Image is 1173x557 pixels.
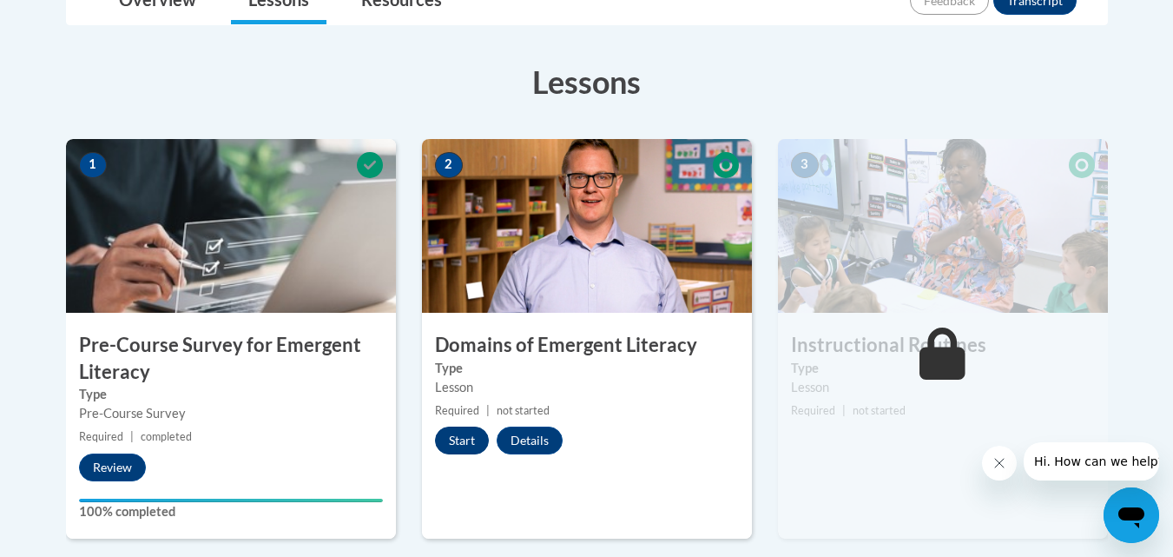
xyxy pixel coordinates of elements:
[435,378,739,397] div: Lesson
[66,139,396,313] img: Course Image
[79,499,383,502] div: Your progress
[497,427,563,454] button: Details
[66,332,396,386] h3: Pre-Course Survey for Emergent Literacy
[422,332,752,359] h3: Domains of Emergent Literacy
[982,446,1017,481] iframe: Close message
[791,404,835,417] span: Required
[79,404,383,423] div: Pre-Course Survey
[1104,487,1159,543] iframe: Button to launch messaging window
[791,152,819,178] span: 3
[435,359,739,378] label: Type
[842,404,846,417] span: |
[435,404,479,417] span: Required
[486,404,490,417] span: |
[79,454,146,481] button: Review
[141,430,192,443] span: completed
[435,152,463,178] span: 2
[79,430,123,443] span: Required
[778,332,1108,359] h3: Instructional Routines
[791,359,1095,378] label: Type
[435,427,489,454] button: Start
[130,430,134,443] span: |
[497,404,550,417] span: not started
[79,152,107,178] span: 1
[791,378,1095,397] div: Lesson
[853,404,906,417] span: not started
[422,139,752,313] img: Course Image
[66,60,1108,103] h3: Lessons
[1024,442,1159,481] iframe: Message from company
[10,12,141,26] span: Hi. How can we help?
[79,502,383,521] label: 100% completed
[79,385,383,404] label: Type
[778,139,1108,313] img: Course Image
